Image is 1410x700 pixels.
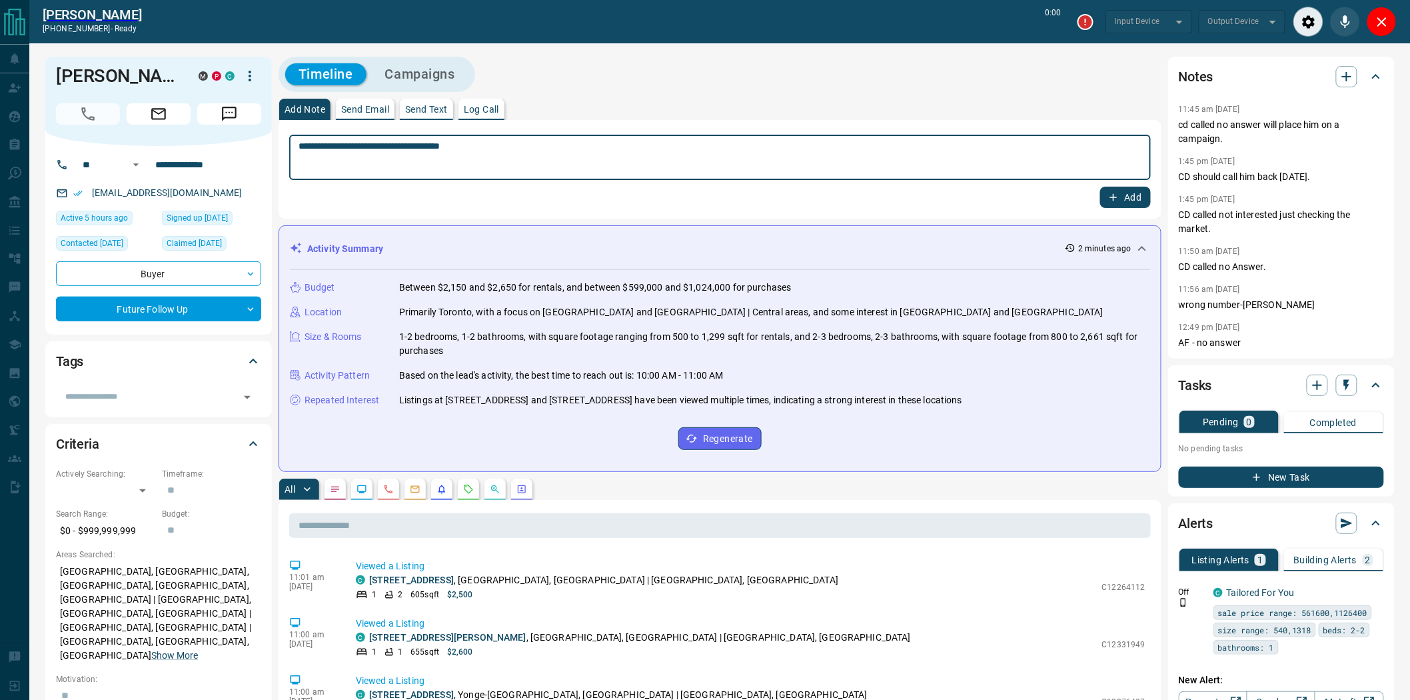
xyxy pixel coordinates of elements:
button: New Task [1179,467,1384,488]
p: 0 [1247,417,1252,427]
span: Signed up [DATE] [167,211,228,225]
p: New Alert: [1179,673,1384,687]
p: 1 [398,646,402,658]
p: All [285,485,295,494]
p: [DATE] [289,582,336,591]
p: Activity Pattern [305,369,370,383]
p: Location [305,305,342,319]
div: Wed Nov 24 2021 [162,211,261,229]
p: 2 [1365,555,1371,565]
svg: Emails [410,484,420,495]
p: Viewed a Listing [356,617,1145,631]
h2: Alerts [1179,513,1213,534]
p: CD should call him back [DATE]. [1179,170,1384,184]
span: Claimed [DATE] [167,237,222,250]
button: Regenerate [678,427,762,450]
p: Log Call [464,105,499,114]
p: 1-2 bedrooms, 1-2 bathrooms, with square footage ranging from 500 to 1,299 sqft for rentals, and ... [399,330,1150,358]
a: [STREET_ADDRESS] [369,575,454,585]
p: 1:45 pm [DATE] [1179,195,1235,204]
svg: Requests [463,484,474,495]
span: Message [197,103,261,125]
p: Off [1179,586,1205,598]
p: 11:56 am [DATE] [1179,285,1240,294]
svg: Notes [330,484,341,495]
p: [GEOGRAPHIC_DATA], [GEOGRAPHIC_DATA], [GEOGRAPHIC_DATA], [GEOGRAPHIC_DATA], [GEOGRAPHIC_DATA] | [... [56,561,261,667]
div: Wed Aug 13 2025 [56,211,155,229]
div: condos.ca [225,71,235,81]
p: C12331949 [1102,639,1145,651]
p: Budget: [162,508,261,520]
p: Areas Searched: [56,549,261,561]
p: 12:49 pm [DATE] [1179,323,1240,332]
p: Motivation: [56,673,261,685]
p: [PHONE_NUMBER] - [43,23,142,35]
span: Active 5 hours ago [61,211,128,225]
p: 11:00 am [289,687,336,697]
h1: [PERSON_NAME] [56,65,179,87]
p: $0 - $999,999,999 [56,520,155,542]
p: Listings at [STREET_ADDRESS] and [STREET_ADDRESS] have been viewed multiple times, indicating a s... [399,393,962,407]
a: [PERSON_NAME] [43,7,142,23]
h2: Tags [56,351,83,372]
p: Size & Rooms [305,330,362,344]
p: C12264112 [1102,581,1145,593]
svg: Listing Alerts [436,484,447,495]
svg: Email Verified [73,189,83,198]
a: [STREET_ADDRESS] [369,689,454,700]
p: 2 minutes ago [1078,243,1131,255]
div: condos.ca [356,690,365,699]
p: cd called no answer will place him on a campaign. [1179,118,1384,146]
p: $2,600 [447,646,473,658]
div: mrloft.ca [199,71,208,81]
svg: Calls [383,484,394,495]
p: Primarily Toronto, with a focus on [GEOGRAPHIC_DATA] and [GEOGRAPHIC_DATA] | Central areas, and s... [399,305,1103,319]
span: sale price range: 561600,1126400 [1218,606,1367,619]
div: Mon Jan 03 2022 [162,236,261,255]
p: , [GEOGRAPHIC_DATA], [GEOGRAPHIC_DATA] | [GEOGRAPHIC_DATA], [GEOGRAPHIC_DATA] [369,573,838,587]
div: Close [1367,7,1397,37]
a: Tailored For You [1227,587,1295,598]
div: Future Follow Up [56,297,261,321]
span: Contacted [DATE] [61,237,123,250]
p: 2 [398,589,402,601]
p: 0:00 [1046,7,1061,37]
div: Mute [1330,7,1360,37]
p: AF - no answer [1179,336,1384,350]
div: Criteria [56,428,261,460]
p: Repeated Interest [305,393,379,407]
p: Viewed a Listing [356,559,1145,573]
span: bathrooms: 1 [1218,641,1274,654]
p: Actively Searching: [56,468,155,480]
button: Open [238,388,257,407]
svg: Agent Actions [516,484,527,495]
p: 11:45 am [DATE] [1179,105,1240,114]
div: condos.ca [356,575,365,585]
p: Viewed a Listing [356,674,1145,688]
p: 11:50 am [DATE] [1179,247,1240,256]
p: Budget [305,281,335,295]
span: Call [56,103,120,125]
svg: Opportunities [490,484,500,495]
p: 1 [372,589,376,601]
p: Timeframe: [162,468,261,480]
div: property.ca [212,71,221,81]
p: 1 [1257,555,1263,565]
p: CD called not interested just checking the market. [1179,208,1384,236]
h2: Criteria [56,433,99,455]
div: Tasks [1179,369,1384,401]
div: Fri Jun 13 2025 [56,236,155,255]
svg: Push Notification Only [1179,598,1188,607]
p: 1:45 pm [DATE] [1179,157,1235,166]
span: size range: 540,1318 [1218,623,1311,637]
span: beds: 2-2 [1323,623,1365,637]
button: Timeline [285,63,366,85]
p: 655 sqft [410,646,439,658]
h2: Notes [1179,66,1213,87]
p: Listing Alerts [1192,555,1250,565]
p: 605 sqft [410,589,439,601]
a: [EMAIL_ADDRESS][DOMAIN_NAME] [92,187,243,198]
p: 1 [372,646,376,658]
p: Building Alerts [1294,555,1357,565]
